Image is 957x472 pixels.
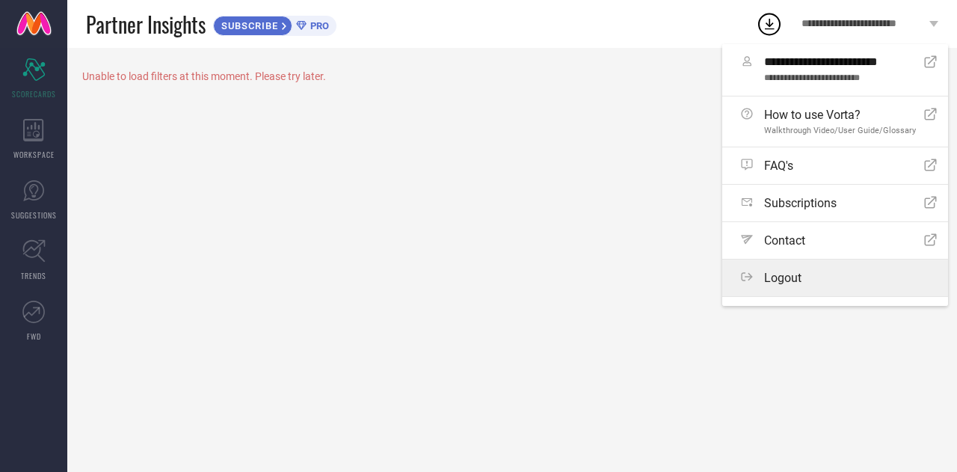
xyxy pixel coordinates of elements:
a: Contact [722,222,948,259]
span: TRENDS [21,270,46,281]
span: WORKSPACE [13,149,55,160]
div: Open download list [756,10,783,37]
span: Walkthrough Video/User Guide/Glossary [764,126,916,135]
span: FAQ's [764,159,793,173]
a: SUBSCRIBEPRO [213,12,336,36]
span: SUBSCRIBE [214,20,282,31]
span: SCORECARDS [12,88,56,99]
span: How to use Vorta? [764,108,916,122]
span: SUGGESTIONS [11,209,57,221]
a: FAQ's [722,147,948,184]
span: Contact [764,233,805,248]
span: Logout [764,271,801,285]
a: Subscriptions [722,185,948,221]
span: Partner Insights [86,9,206,40]
span: Subscriptions [764,196,837,210]
a: How to use Vorta?Walkthrough Video/User Guide/Glossary [722,96,948,147]
span: FWD [27,331,41,342]
div: Unable to load filters at this moment. Please try later. [82,70,942,82]
span: PRO [307,20,329,31]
